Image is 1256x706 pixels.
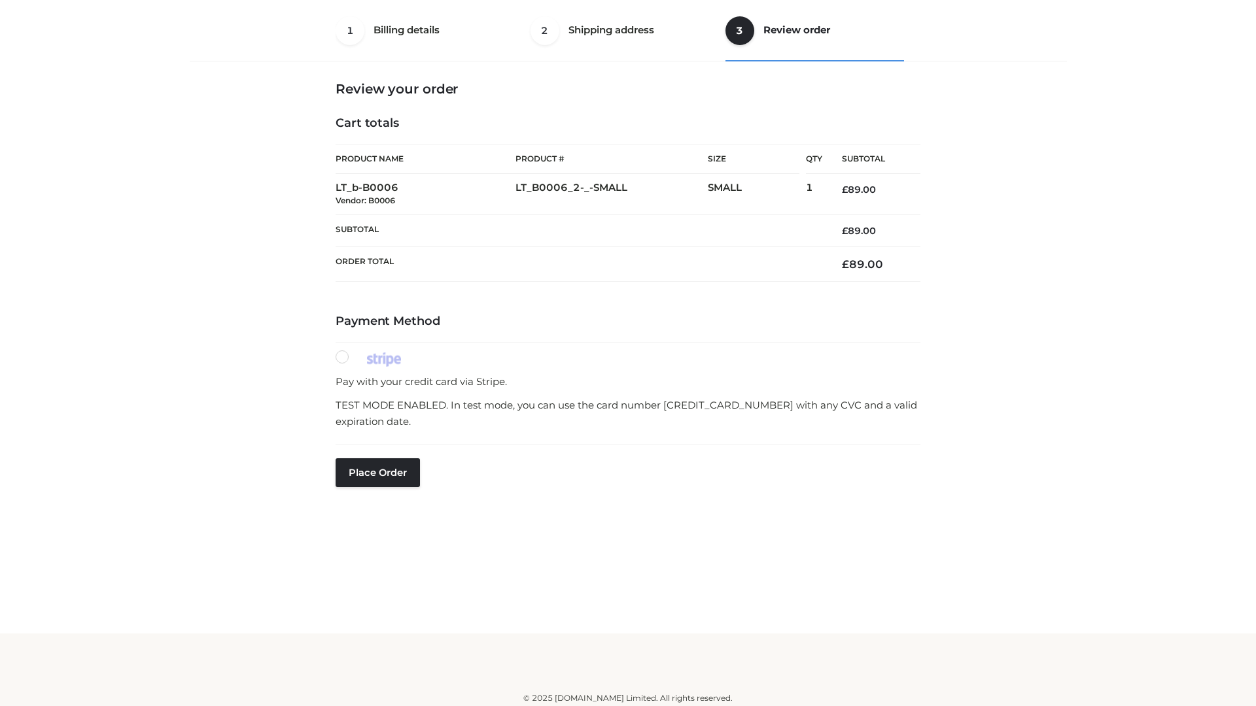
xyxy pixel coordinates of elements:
[336,214,822,246] th: Subtotal
[336,373,920,390] p: Pay with your credit card via Stripe.
[806,144,822,174] th: Qty
[842,258,883,271] bdi: 89.00
[822,144,920,174] th: Subtotal
[336,314,920,329] h4: Payment Method
[336,81,920,97] h3: Review your order
[842,225,848,237] span: £
[336,195,395,205] small: Vendor: B0006
[336,247,822,282] th: Order Total
[336,458,420,487] button: Place order
[515,174,708,215] td: LT_B0006_2-_-SMALL
[842,184,848,195] span: £
[806,174,822,215] td: 1
[194,692,1062,705] div: © 2025 [DOMAIN_NAME] Limited. All rights reserved.
[336,144,515,174] th: Product Name
[842,258,849,271] span: £
[708,174,806,215] td: SMALL
[336,116,920,131] h4: Cart totals
[842,225,876,237] bdi: 89.00
[842,184,876,195] bdi: 89.00
[336,397,920,430] p: TEST MODE ENABLED. In test mode, you can use the card number [CREDIT_CARD_NUMBER] with any CVC an...
[336,174,515,215] td: LT_b-B0006
[708,144,799,174] th: Size
[515,144,708,174] th: Product #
